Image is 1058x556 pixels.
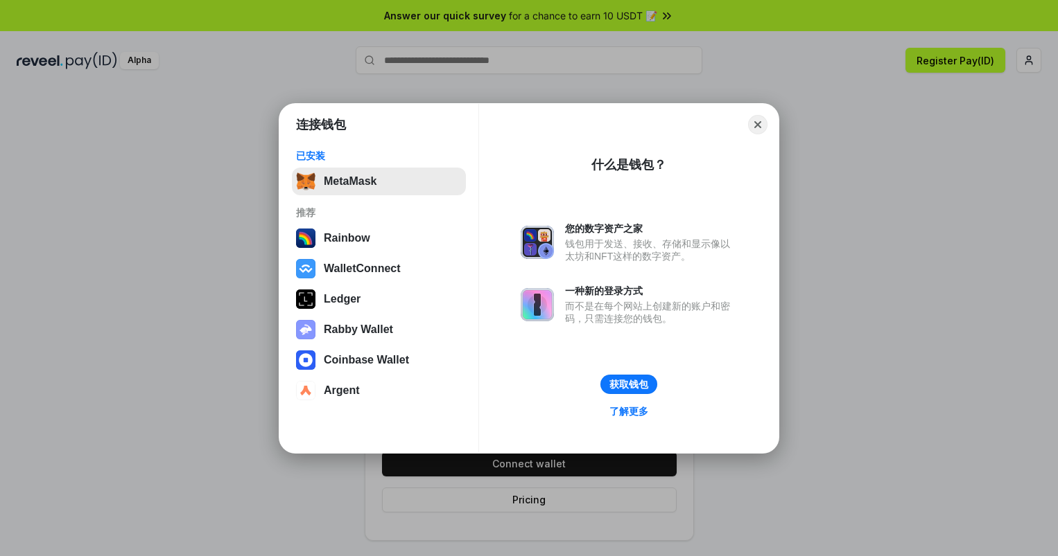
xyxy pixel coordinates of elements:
div: 了解更多 [609,405,648,418]
div: Coinbase Wallet [324,354,409,366]
h1: 连接钱包 [296,116,346,133]
div: 已安装 [296,150,462,162]
button: Rainbow [292,224,466,252]
div: 什么是钱包？ [591,156,666,173]
img: svg+xml,%3Csvg%20width%3D%2228%22%20height%3D%2228%22%20viewBox%3D%220%200%2028%2028%22%20fill%3D... [296,259,315,278]
button: Close [748,115,768,134]
div: MetaMask [324,175,376,188]
img: svg+xml,%3Csvg%20width%3D%22120%22%20height%3D%22120%22%20viewBox%3D%220%200%20120%20120%22%20fil... [296,228,315,248]
img: svg+xml,%3Csvg%20width%3D%2228%22%20height%3D%2228%22%20viewBox%3D%220%200%2028%2028%22%20fill%3D... [296,381,315,400]
a: 了解更多 [601,402,657,420]
div: Argent [324,384,360,397]
div: 推荐 [296,206,462,219]
img: svg+xml,%3Csvg%20width%3D%2228%22%20height%3D%2228%22%20viewBox%3D%220%200%2028%2028%22%20fill%3D... [296,350,315,370]
div: WalletConnect [324,262,401,275]
button: Ledger [292,285,466,313]
img: svg+xml,%3Csvg%20xmlns%3D%22http%3A%2F%2Fwww.w3.org%2F2000%2Fsvg%22%20fill%3D%22none%22%20viewBox... [521,288,554,321]
img: svg+xml,%3Csvg%20xmlns%3D%22http%3A%2F%2Fwww.w3.org%2F2000%2Fsvg%22%20fill%3D%22none%22%20viewBox... [296,320,315,339]
div: Rainbow [324,232,370,244]
div: 而不是在每个网站上创建新的账户和密码，只需连接您的钱包。 [565,300,737,325]
button: WalletConnect [292,255,466,283]
img: svg+xml,%3Csvg%20xmlns%3D%22http%3A%2F%2Fwww.w3.org%2F2000%2Fsvg%22%20width%3D%2228%22%20height%3... [296,289,315,309]
button: MetaMask [292,168,466,195]
div: Rabby Wallet [324,323,393,336]
button: Coinbase Wallet [292,346,466,374]
div: 获取钱包 [609,378,648,391]
div: 一种新的登录方式 [565,285,737,297]
img: svg+xml,%3Csvg%20xmlns%3D%22http%3A%2F%2Fwww.w3.org%2F2000%2Fsvg%22%20fill%3D%22none%22%20viewBox... [521,226,554,259]
button: Rabby Wallet [292,316,466,343]
button: Argent [292,377,466,404]
img: svg+xml,%3Csvg%20fill%3D%22none%22%20height%3D%2233%22%20viewBox%3D%220%200%2035%2033%22%20width%... [296,172,315,191]
button: 获取钱包 [600,375,657,394]
div: 您的数字资产之家 [565,222,737,235]
div: Ledger [324,293,361,305]
div: 钱包用于发送、接收、存储和显示像以太坊和NFT这样的数字资产。 [565,237,737,262]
